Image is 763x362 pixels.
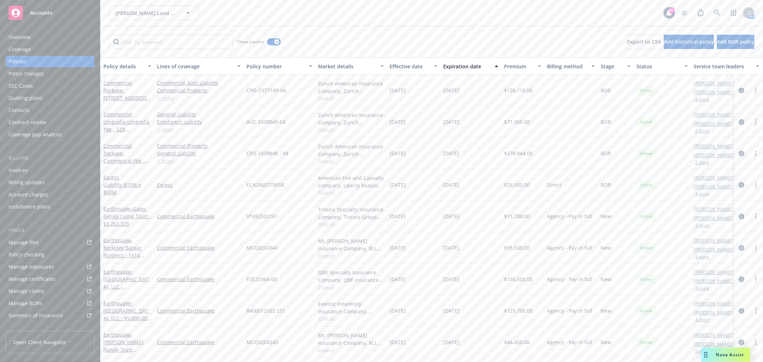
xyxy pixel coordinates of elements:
[547,338,592,346] span: Agency - Pay in full
[9,298,42,309] div: Manage BORs
[6,129,94,140] a: Coverage gap analysis
[246,181,284,189] span: ECA2660778558
[6,201,94,212] a: Installment plans
[601,63,623,70] div: Stage
[694,237,734,244] a: [PERSON_NAME]
[501,58,544,75] button: Premium
[752,244,760,252] a: more
[318,189,384,195] span: Show all
[634,58,691,75] button: Status
[237,39,264,45] span: Show inactive
[115,9,177,17] span: [PERSON_NAME] Land Company
[752,149,760,158] a: more
[390,338,406,346] span: [DATE]
[157,94,241,102] a: 1 more
[9,165,28,176] div: Invoices
[318,143,384,158] div: Zurich American Insurance Company, Zurich Insurance Group
[694,63,752,70] div: Service team leaders
[103,268,148,305] a: Earthquake
[9,201,50,212] div: Installment plans
[154,58,244,75] button: Lines of coverage
[390,275,406,283] span: [DATE]
[6,104,94,116] a: Contacts
[6,177,94,188] a: Billing updates
[9,68,44,79] div: Policy changes
[443,338,459,346] span: [DATE]
[752,118,760,126] a: more
[701,348,750,362] button: Nova Assist
[103,63,143,70] div: Policy details
[318,206,384,221] div: Trisura Specialty Insurance Company, Trisura Group Ltd., Amwins
[737,338,746,347] a: circleInformation
[6,298,94,309] a: Manage BORs
[504,150,533,157] span: $278,844.00
[6,310,94,321] a: Summary of insurance
[504,118,530,126] span: $71,900.00
[318,158,384,164] span: Show all
[318,347,384,353] span: Show all
[390,181,406,189] span: [DATE]
[627,38,661,45] span: Export to CSV
[716,352,744,358] span: Nova Assist
[246,87,286,94] span: CPO-2377149-04
[639,87,654,94] span: Active
[246,118,285,126] span: AUC 2438849-04
[103,118,151,140] span: - Umbrella Pkg - 529 [PERSON_NAME] ST
[639,308,654,314] span: Active
[601,212,611,220] span: New
[6,273,94,285] a: Manage certificates
[390,150,406,157] span: [DATE]
[9,31,31,43] div: Overview
[752,338,760,347] a: more
[695,255,709,259] button: 3 more
[694,340,734,348] a: [PERSON_NAME]
[103,300,150,329] a: Earthquake
[6,155,94,162] div: Billing
[639,119,654,125] span: Active
[6,92,94,104] a: Quoting plans
[9,177,45,188] div: Billing updates
[390,63,430,70] div: Effective date
[443,244,459,251] span: [DATE]
[440,58,501,75] button: Expiration date
[103,268,148,305] span: - [GEOGRAPHIC_DATA], LLC - $43,721,509 X $5,000,000
[737,275,746,284] a: circleInformation
[109,35,233,49] input: Filter by keyword...
[664,35,714,49] button: Add historical policy
[504,275,533,283] span: $116,500.00
[443,63,490,70] div: Expiration date
[103,237,142,274] a: Earthquake
[677,6,691,20] a: Stop snowing
[30,10,53,16] span: Accounts
[664,38,714,45] span: Add historical policy
[103,205,151,227] span: - Gates Family Living Trust - $3,263,328
[157,212,241,220] a: Commercial Earthquake
[737,86,746,95] a: circleInformation
[504,87,533,94] span: $126,116.00
[669,7,675,14] div: 99+
[157,275,241,283] a: Commercial Earthquake
[318,284,384,290] span: Show all
[694,111,734,118] a: [PERSON_NAME]
[504,212,530,220] span: $13,780.00
[318,221,384,227] span: Show all
[157,157,241,165] a: 1 more
[694,331,734,339] a: [PERSON_NAME]
[694,277,734,285] a: [PERSON_NAME]
[752,212,760,221] a: more
[101,58,154,75] button: Policy details
[694,214,734,222] a: [PERSON_NAME]
[601,338,611,346] span: New
[6,56,94,67] a: Policies
[157,150,241,157] a: General Liability
[318,80,384,95] div: Zurich American Insurance Company, Zurich Insurance Group
[246,212,278,220] span: VT492502161
[695,286,709,290] button: 3 more
[246,307,285,314] span: 8400012502-251
[157,63,233,70] div: Lines of coverage
[639,182,654,188] span: Active
[390,307,406,314] span: [DATE]
[6,165,94,176] a: Invoices
[318,332,384,347] div: Mt. [PERSON_NAME] Insurance Company, RLI Corp, Amwins
[390,212,406,220] span: [DATE]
